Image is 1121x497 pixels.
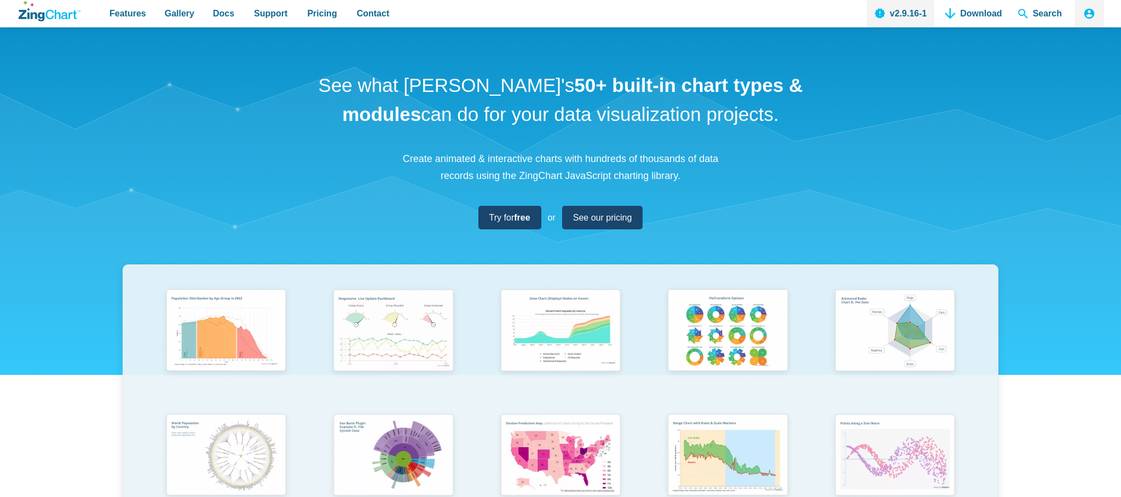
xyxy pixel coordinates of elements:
span: Try for [489,210,530,225]
a: See our pricing [562,206,643,229]
img: Population Distribution by Age Group in 2052 [159,284,293,379]
a: Pie Transform Options [644,284,812,408]
p: Create animated & interactive charts with hundreds of thousands of data records using the ZingCha... [396,151,725,184]
a: Try forfree [478,206,541,229]
img: Responsive Live Update Dashboard [326,284,460,379]
span: Pricing [307,6,337,21]
img: Pie Transform Options [661,284,794,379]
a: Animated Radar Chart ft. Pet Data [811,284,979,408]
span: Features [109,6,146,21]
a: Responsive Live Update Dashboard [310,284,477,408]
span: or [548,210,556,225]
img: Area Chart (Displays Nodes on Hover) [494,284,627,379]
h1: See what [PERSON_NAME]'s can do for your data visualization projects. [314,71,807,129]
a: ZingChart Logo. Click to return to the homepage [19,1,80,21]
span: Contact [357,6,390,21]
a: Population Distribution by Age Group in 2052 [142,284,310,408]
span: Support [254,6,287,21]
span: Gallery [165,6,194,21]
strong: free [514,213,530,222]
a: Area Chart (Displays Nodes on Hover) [477,284,644,408]
img: Animated Radar Chart ft. Pet Data [828,284,962,379]
span: Docs [213,6,234,21]
strong: 50+ built-in chart types & modules [342,74,802,125]
span: See our pricing [573,210,632,225]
